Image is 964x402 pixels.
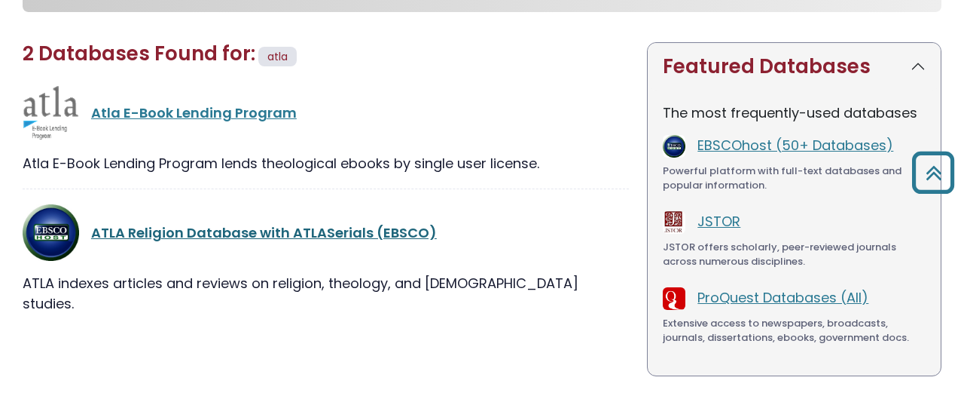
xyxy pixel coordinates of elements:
[23,153,629,173] div: Atla E-Book Lending Program lends theological ebooks by single user license.
[23,273,629,314] div: ATLA indexes articles and reviews on religion, theology, and [DEMOGRAPHIC_DATA] studies.
[697,136,893,155] a: EBSCOhost (50+ Databases)
[663,103,926,123] p: The most frequently-used databases
[648,43,941,91] button: Featured Databases
[663,164,926,193] div: Powerful platform with full-text databases and popular information.
[23,40,255,67] span: 2 Databases Found for:
[697,212,740,231] a: JSTOR
[91,103,297,122] a: Atla E-Book Lending Program
[663,240,926,269] div: JSTOR offers scholarly, peer-reviewed journals across numerous disciplines.
[91,223,437,242] a: ATLA Religion Database with ATLASerials (EBSCO)
[663,316,926,345] div: Extensive access to newspapers, broadcasts, journals, dissertations, ebooks, government docs.
[267,49,288,64] span: atla
[906,158,960,186] a: Back to Top
[697,288,868,307] a: ProQuest Databases (All)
